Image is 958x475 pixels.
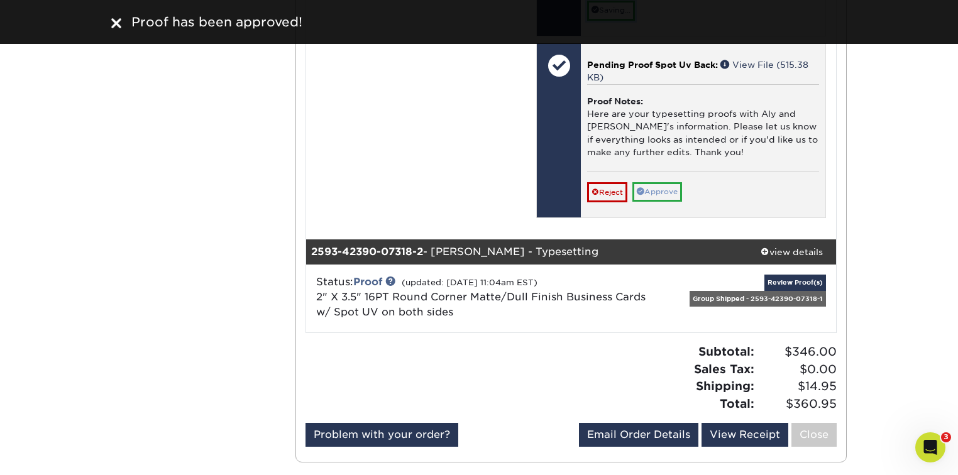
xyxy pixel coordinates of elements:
[587,96,643,106] strong: Proof Notes:
[698,344,754,358] strong: Subtotal:
[587,60,718,70] span: Pending Proof Spot Uv Back:
[915,432,945,462] iframe: Intercom live chat
[747,239,836,265] a: view details
[694,362,754,376] strong: Sales Tax:
[747,246,836,258] div: view details
[758,361,837,378] span: $0.00
[632,182,682,202] a: Approve
[587,84,819,172] div: Here are your typesetting proofs with Aly and [PERSON_NAME]'s information. Please let us know if ...
[758,378,837,395] span: $14.95
[307,275,659,320] div: Status:
[696,379,754,393] strong: Shipping:
[353,276,382,288] a: Proof
[306,423,458,447] a: Problem with your order?
[720,396,754,410] strong: Total:
[131,14,302,30] span: Proof has been approved!
[702,423,788,447] a: View Receipt
[791,423,837,447] a: Close
[402,278,537,287] small: (updated: [DATE] 11:04am EST)
[306,239,748,265] div: - [PERSON_NAME] - Typesetting
[690,291,826,307] div: Group Shipped - 2593-42390-07318-1
[316,291,646,318] a: 2" X 3.5" 16PT Round Corner Matte/Dull Finish Business Cards w/ Spot UV on both sides
[587,182,627,202] a: Reject
[758,343,837,361] span: $346.00
[111,18,121,28] img: close
[758,395,837,413] span: $360.95
[764,275,826,290] a: Review Proof(s)
[579,423,698,447] a: Email Order Details
[311,246,423,258] strong: 2593-42390-07318-2
[941,432,951,442] span: 3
